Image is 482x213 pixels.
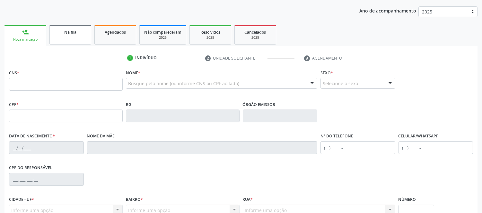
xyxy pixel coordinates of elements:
[239,35,271,40] div: 2025
[144,35,181,40] div: 2025
[144,29,181,35] span: Não compareceram
[22,29,29,36] div: person_add
[127,55,133,61] div: 1
[243,195,253,205] label: Rua
[87,131,115,141] label: Nome da mãe
[9,68,19,78] label: CNS
[105,29,126,35] span: Agendados
[320,141,395,154] input: (__) _____-_____
[399,131,439,141] label: Celular/WhatsApp
[126,195,143,205] label: Bairro
[9,163,52,173] label: CPF do responsável
[399,195,416,205] label: Número
[126,100,131,110] label: RG
[64,29,76,35] span: Na fila
[9,141,84,154] input: __/__/____
[126,68,140,78] label: Nome
[399,141,473,154] input: (__) _____-_____
[128,80,239,87] span: Busque pelo nome (ou informe CNS ou CPF ao lado)
[320,68,333,78] label: Sexo
[9,173,84,186] input: ___.___.___-__
[323,80,358,87] span: Selecione o sexo
[320,131,353,141] label: Nº do Telefone
[200,29,220,35] span: Resolvidos
[9,37,42,42] div: Nova marcação
[135,55,157,61] div: Indivíduo
[359,6,416,14] p: Ano de acompanhamento
[243,100,276,110] label: Órgão emissor
[194,35,226,40] div: 2025
[245,29,266,35] span: Cancelados
[9,100,19,110] label: CPF
[9,131,55,141] label: Data de nascimento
